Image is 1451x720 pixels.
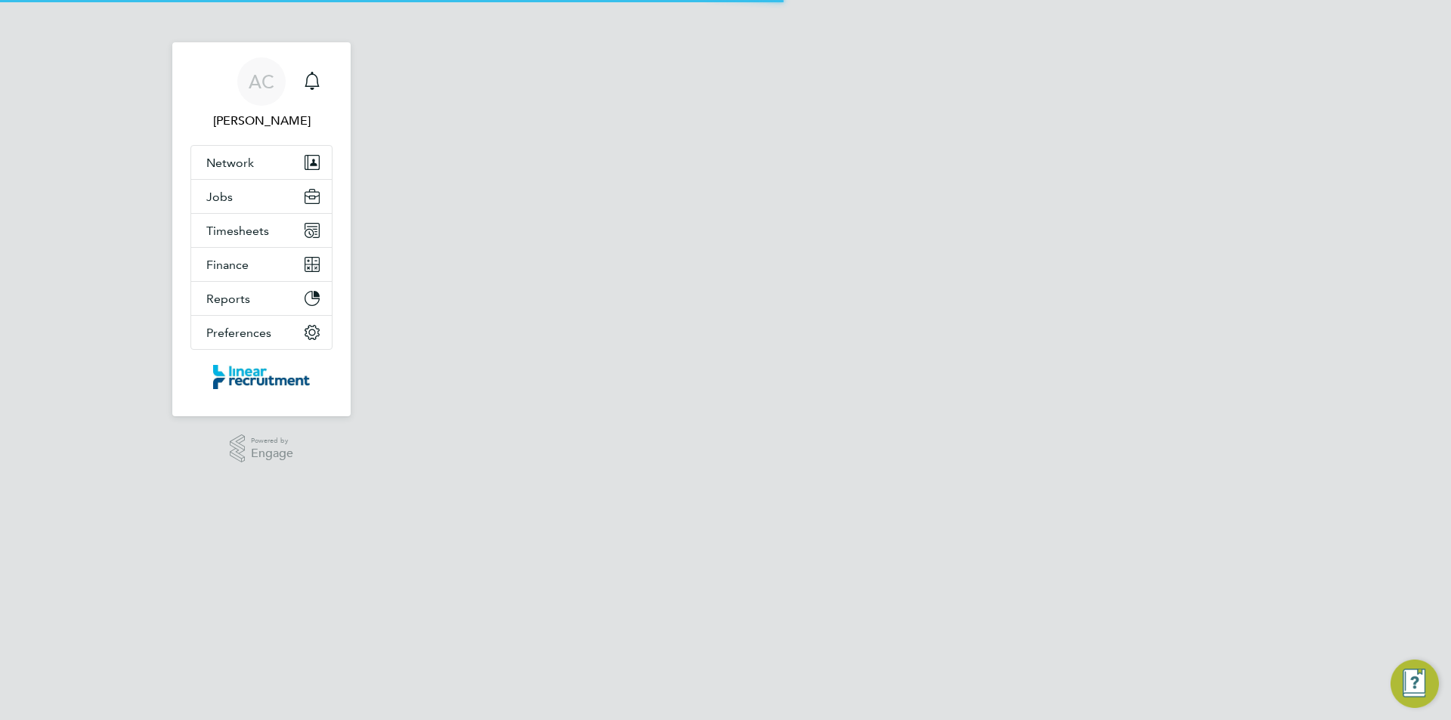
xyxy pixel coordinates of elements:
span: Powered by [251,434,293,447]
span: Engage [251,447,293,460]
img: linearrecruitment-logo-retina.png [213,365,310,389]
nav: Main navigation [172,42,351,416]
button: Engage Resource Center [1391,660,1439,708]
button: Preferences [191,316,332,349]
span: Finance [206,258,249,272]
a: AC[PERSON_NAME] [190,57,333,130]
span: Timesheets [206,224,269,238]
span: Preferences [206,326,271,340]
a: Powered byEngage [230,434,294,463]
button: Timesheets [191,214,332,247]
span: AC [249,72,274,91]
button: Jobs [191,180,332,213]
span: Reports [206,292,250,306]
a: Go to home page [190,365,333,389]
button: Network [191,146,332,179]
span: Anneliese Clifton [190,112,333,130]
button: Reports [191,282,332,315]
button: Finance [191,248,332,281]
span: Network [206,156,254,170]
span: Jobs [206,190,233,204]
